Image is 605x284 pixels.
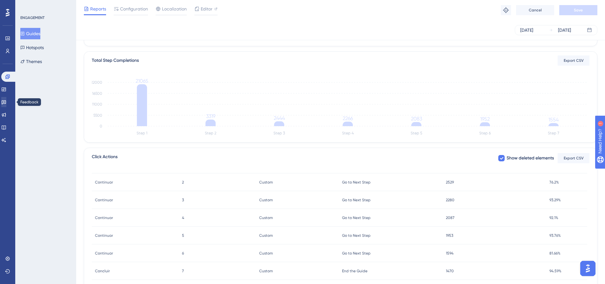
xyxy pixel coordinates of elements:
[446,233,453,238] span: 1953
[549,215,558,220] span: 92.1%
[548,131,559,135] tspan: Step 7
[574,8,583,13] span: Save
[479,131,491,135] tspan: Step 6
[91,80,102,85] tspan: 22000
[480,116,490,122] tspan: 1952
[446,180,454,185] span: 2529
[100,124,102,128] tspan: 0
[95,180,113,185] span: Continuar
[558,55,589,66] button: Export CSV
[182,251,184,256] span: 6
[446,197,454,203] span: 2280
[95,268,110,274] span: Concluir
[92,102,102,106] tspan: 11000
[548,117,559,123] tspan: 1554
[137,131,147,135] tspan: Step 1
[342,131,354,135] tspan: Step 4
[90,5,106,13] span: Reports
[549,251,561,256] span: 81.66%
[162,5,187,13] span: Localization
[182,233,184,238] span: 5
[446,251,454,256] span: 1594
[520,26,533,34] div: [DATE]
[342,251,371,256] span: Go to Next Step
[201,5,212,13] span: Editor
[182,215,184,220] span: 4
[259,180,273,185] span: Custom
[446,268,454,274] span: 1470
[342,233,371,238] span: Go to Next Step
[20,15,44,20] div: ENGAGEMENT
[44,3,46,8] div: 1
[182,268,184,274] span: 7
[274,115,285,121] tspan: 2444
[259,197,273,203] span: Custom
[93,113,102,118] tspan: 5500
[259,251,273,256] span: Custom
[95,215,113,220] span: Continuar
[92,153,118,163] span: Click Actions
[20,28,40,39] button: Guides
[578,259,597,278] iframe: UserGuiding AI Assistant Launcher
[342,197,371,203] span: Go to Next Step
[259,233,273,238] span: Custom
[92,91,102,96] tspan: 16500
[205,131,216,135] tspan: Step 2
[564,156,584,161] span: Export CSV
[507,154,554,162] span: Show deleted elements
[564,58,584,63] span: Export CSV
[558,26,571,34] div: [DATE]
[549,233,561,238] span: 93.76%
[206,113,215,119] tspan: 3319
[273,131,285,135] tspan: Step 3
[342,180,371,185] span: Go to Next Step
[529,8,542,13] span: Cancel
[95,233,113,238] span: Continuar
[549,268,561,274] span: 94.59%
[259,215,273,220] span: Custom
[136,78,148,84] tspan: 21065
[549,197,561,203] span: 93.29%
[411,116,422,122] tspan: 2083
[182,197,184,203] span: 3
[92,57,139,64] div: Total Step Completions
[343,115,353,121] tspan: 2266
[342,268,367,274] span: End the Guide
[549,180,559,185] span: 76.2%
[95,251,113,256] span: Continuar
[559,5,597,15] button: Save
[15,2,40,9] span: Need Help?
[558,153,589,163] button: Export CSV
[446,215,454,220] span: 2087
[259,268,273,274] span: Custom
[120,5,148,13] span: Configuration
[182,180,184,185] span: 2
[95,197,113,203] span: Continuar
[342,215,371,220] span: Go to Next Step
[20,56,42,67] button: Themes
[516,5,554,15] button: Cancel
[411,131,422,135] tspan: Step 5
[20,42,44,53] button: Hotspots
